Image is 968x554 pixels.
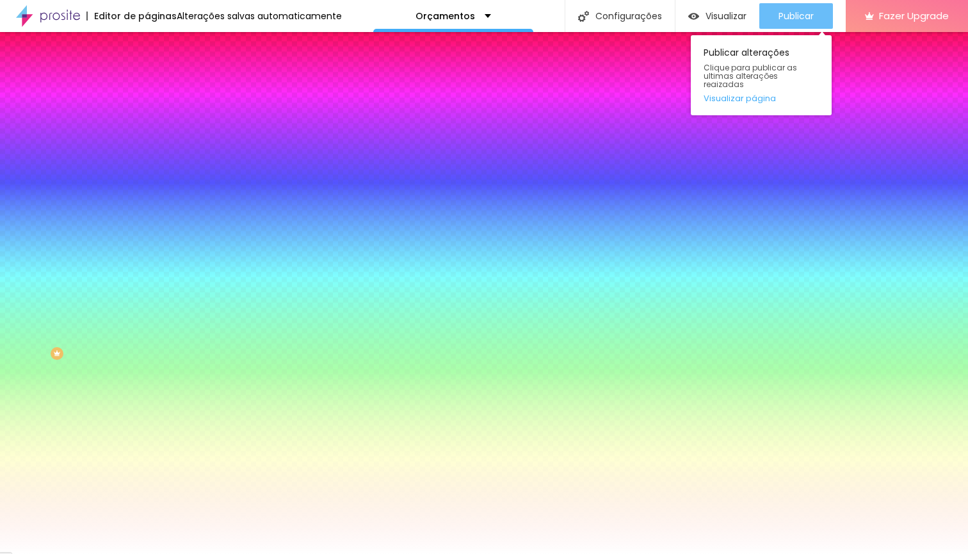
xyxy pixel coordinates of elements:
button: Publicar [759,3,833,29]
span: Fazer Upgrade [879,10,949,21]
span: Publicar [778,11,814,21]
span: Visualizar [706,11,746,21]
img: view-1.svg [688,11,699,22]
span: Clique para publicar as ultimas alterações reaizadas [704,63,819,89]
a: Visualizar página [704,94,819,102]
div: Alterações salvas automaticamente [177,12,342,20]
button: Visualizar [675,3,759,29]
div: Editor de páginas [86,12,177,20]
img: Icone [578,11,589,22]
div: Publicar alterações [691,35,832,115]
p: Orçamentos [415,12,475,20]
